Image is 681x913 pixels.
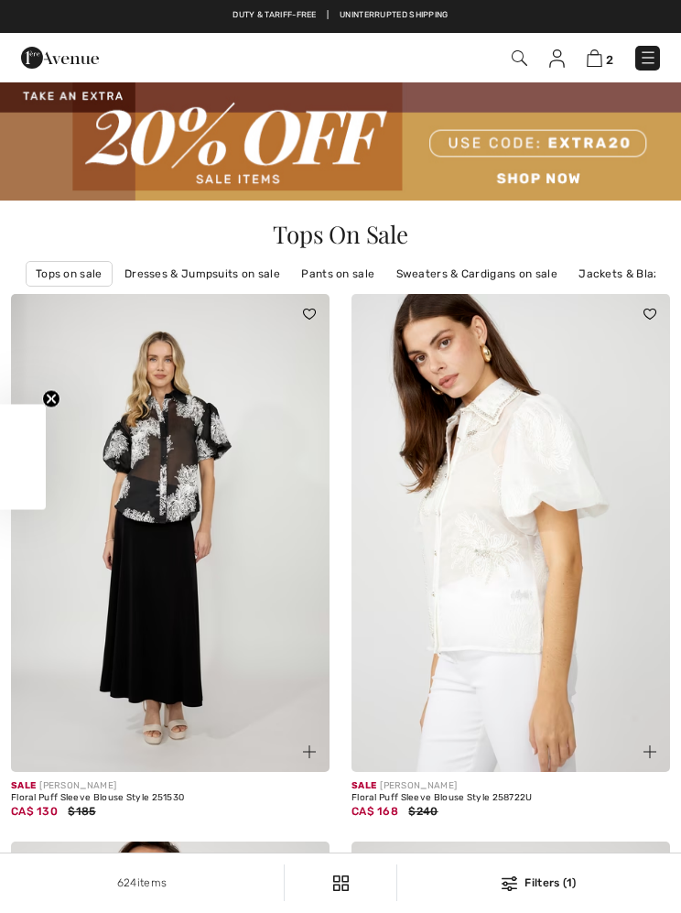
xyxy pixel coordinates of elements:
[115,262,289,286] a: Dresses & Jumpsuits on sale
[11,779,330,793] div: [PERSON_NAME]
[11,805,58,818] span: CA$ 130
[11,780,36,791] span: Sale
[333,875,349,891] img: Filters
[68,805,95,818] span: $185
[351,780,376,791] span: Sale
[11,793,330,804] div: Floral Puff Sleeve Blouse Style 251530
[273,218,407,250] span: Tops On Sale
[351,294,670,772] img: Floral Puff Sleeve Blouse Style 258722U. Off White
[643,745,656,758] img: plus_v2.svg
[117,876,137,889] span: 624
[26,261,113,287] a: Tops on sale
[351,805,398,818] span: CA$ 168
[502,876,517,891] img: Filters
[512,50,527,66] img: Search
[587,49,613,68] a: 2
[643,309,656,320] img: heart_black_full.svg
[21,49,99,65] a: 1ère Avenue
[639,49,657,67] img: Menu
[21,39,99,76] img: 1ère Avenue
[303,745,316,758] img: plus_v2.svg
[408,805,438,818] span: $240
[292,262,384,286] a: Pants on sale
[11,294,330,772] img: Floral Puff Sleeve Blouse Style 251530. Black/Off White
[42,389,60,408] button: Close teaser
[303,309,316,320] img: heart_black_full.svg
[351,793,670,804] div: Floral Puff Sleeve Blouse Style 258722U
[587,49,602,67] img: Shopping Bag
[351,779,670,793] div: [PERSON_NAME]
[549,49,565,68] img: My Info
[408,875,670,891] div: Filters (1)
[387,262,567,286] a: Sweaters & Cardigans on sale
[606,53,613,67] span: 2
